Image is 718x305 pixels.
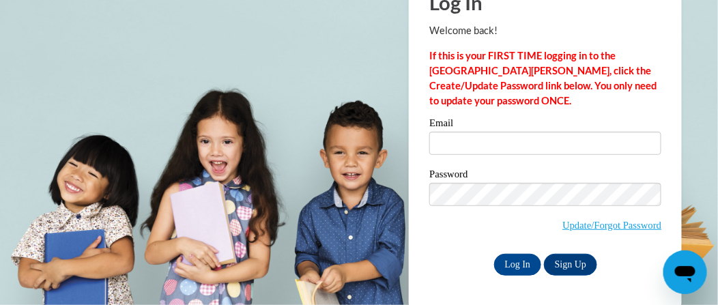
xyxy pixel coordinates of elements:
[429,50,657,106] strong: If this is your FIRST TIME logging in to the [GEOGRAPHIC_DATA][PERSON_NAME], click the Create/Upd...
[429,23,661,38] p: Welcome back!
[429,169,661,183] label: Password
[544,254,597,276] a: Sign Up
[494,254,542,276] input: Log In
[562,220,661,231] a: Update/Forgot Password
[663,250,707,294] iframe: Button to launch messaging window
[429,118,661,132] label: Email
